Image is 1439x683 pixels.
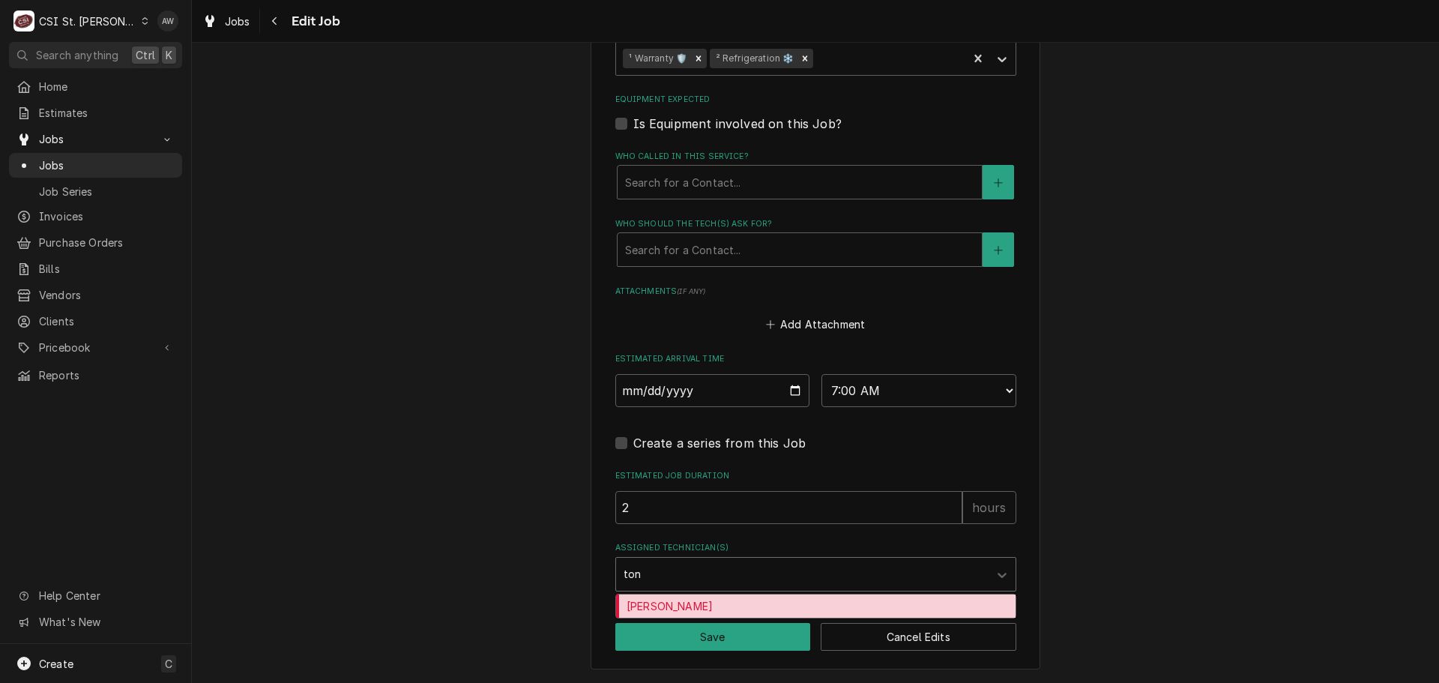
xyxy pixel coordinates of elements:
[9,204,182,229] a: Invoices
[39,131,152,147] span: Jobs
[615,623,811,651] button: Save
[633,434,806,452] label: Create a series from this Job
[983,232,1014,267] button: Create New Contact
[39,13,136,29] div: CSI St. [PERSON_NAME]
[615,374,810,407] input: Date
[9,610,182,634] a: Go to What's New
[615,623,1016,651] div: Button Group
[994,245,1003,256] svg: Create New Contact
[821,623,1016,651] button: Cancel Edits
[690,49,707,68] div: Remove ¹ Warranty 🛡️
[710,49,797,68] div: ² Refrigeration ❄️
[9,363,182,388] a: Reports
[157,10,178,31] div: Alexandria Wilp's Avatar
[983,165,1014,199] button: Create New Contact
[9,256,182,281] a: Bills
[615,470,1016,523] div: Estimated Job Duration
[9,230,182,255] a: Purchase Orders
[9,127,182,151] a: Go to Jobs
[615,542,1016,591] div: Assigned Technician(s)
[9,583,182,608] a: Go to Help Center
[166,47,172,63] span: K
[615,26,1016,75] div: Labels
[615,94,1016,106] label: Equipment Expected
[615,218,1016,267] div: Who should the tech(s) ask for?
[39,184,175,199] span: Job Series
[39,208,175,224] span: Invoices
[615,151,1016,199] div: Who called in this service?
[39,287,175,303] span: Vendors
[39,340,152,355] span: Pricebook
[615,94,1016,132] div: Equipment Expected
[157,10,178,31] div: AW
[9,74,182,99] a: Home
[225,13,250,29] span: Jobs
[9,335,182,360] a: Go to Pricebook
[39,658,73,670] span: Create
[962,491,1016,524] div: hours
[9,283,182,307] a: Vendors
[9,153,182,178] a: Jobs
[994,178,1003,188] svg: Create New Contact
[9,309,182,334] a: Clients
[263,9,287,33] button: Navigate back
[615,353,1016,365] label: Estimated Arrival Time
[39,261,175,277] span: Bills
[39,588,173,604] span: Help Center
[9,42,182,68] button: Search anythingCtrlK
[821,374,1016,407] select: Time Select
[165,656,172,672] span: C
[763,314,868,335] button: Add Attachment
[633,115,842,133] label: Is Equipment involved on this Job?
[13,10,34,31] div: CSI St. Louis's Avatar
[615,542,1016,554] label: Assigned Technician(s)
[39,79,175,94] span: Home
[39,157,175,173] span: Jobs
[9,100,182,125] a: Estimates
[615,218,1016,230] label: Who should the tech(s) ask for?
[13,10,34,31] div: C
[39,313,175,329] span: Clients
[615,151,1016,163] label: Who called in this service?
[615,623,1016,651] div: Button Group Row
[39,614,173,630] span: What's New
[677,287,705,295] span: ( if any )
[623,49,690,68] div: ¹ Warranty 🛡️
[39,235,175,250] span: Purchase Orders
[39,105,175,121] span: Estimates
[9,179,182,204] a: Job Series
[39,367,175,383] span: Reports
[797,49,813,68] div: Remove ² Refrigeration ❄️
[196,9,256,34] a: Jobs
[287,11,340,31] span: Edit Job
[136,47,155,63] span: Ctrl
[36,47,118,63] span: Search anything
[616,595,1016,618] div: [PERSON_NAME]
[615,353,1016,406] div: Estimated Arrival Time
[615,286,1016,298] label: Attachments
[615,286,1016,335] div: Attachments
[615,470,1016,482] label: Estimated Job Duration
